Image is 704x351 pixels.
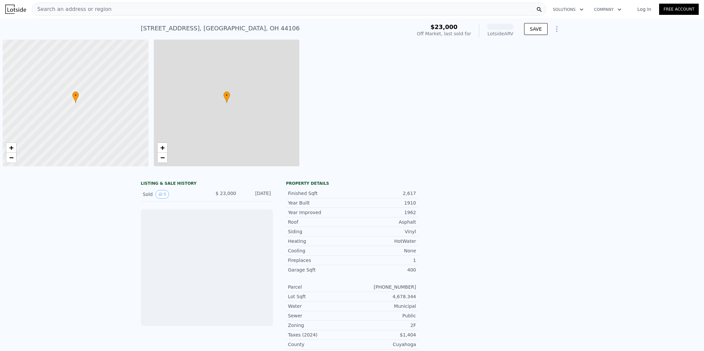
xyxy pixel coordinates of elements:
[288,200,352,206] div: Year Built
[352,284,416,290] div: [PHONE_NUMBER]
[352,219,416,225] div: Asphalt
[242,190,271,199] div: [DATE]
[288,267,352,273] div: Garage Sqft
[417,30,471,37] div: Off Market, last sold for
[288,228,352,235] div: Siding
[157,143,167,153] a: Zoom in
[659,4,699,15] a: Free Account
[548,4,589,16] button: Solutions
[288,219,352,225] div: Roof
[155,190,169,199] button: View historical data
[430,23,457,30] span: $23,000
[223,92,230,98] span: •
[352,200,416,206] div: 1910
[352,312,416,319] div: Public
[352,238,416,244] div: HotWater
[352,332,416,338] div: $1,404
[524,23,547,35] button: SAVE
[9,153,14,162] span: −
[157,153,167,163] a: Zoom out
[288,284,352,290] div: Parcel
[352,322,416,329] div: 2F
[288,303,352,309] div: Water
[288,322,352,329] div: Zoning
[288,341,352,348] div: County
[141,24,300,33] div: [STREET_ADDRESS] , [GEOGRAPHIC_DATA] , OH 44106
[9,144,14,152] span: +
[352,341,416,348] div: Cuyahoga
[487,30,514,37] div: Lotside ARV
[352,293,416,300] div: 4,678.344
[288,247,352,254] div: Cooling
[352,267,416,273] div: 400
[160,144,164,152] span: +
[223,91,230,103] div: •
[288,238,352,244] div: Heating
[629,6,659,13] a: Log In
[143,190,202,199] div: Sold
[288,332,352,338] div: Taxes (2024)
[352,303,416,309] div: Municipal
[5,5,26,14] img: Lotside
[288,257,352,264] div: Fireplaces
[589,4,627,16] button: Company
[288,312,352,319] div: Sewer
[288,209,352,216] div: Year Improved
[352,257,416,264] div: 1
[6,143,16,153] a: Zoom in
[352,190,416,197] div: 2,617
[6,153,16,163] a: Zoom out
[352,209,416,216] div: 1962
[32,5,112,13] span: Search an address or region
[550,22,563,36] button: Show Options
[286,181,418,186] div: Property details
[72,92,79,98] span: •
[141,181,273,187] div: LISTING & SALE HISTORY
[216,191,236,196] span: $ 23,000
[288,293,352,300] div: Lot Sqft
[160,153,164,162] span: −
[288,190,352,197] div: Finished Sqft
[352,247,416,254] div: None
[352,228,416,235] div: Vinyl
[72,91,79,103] div: •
